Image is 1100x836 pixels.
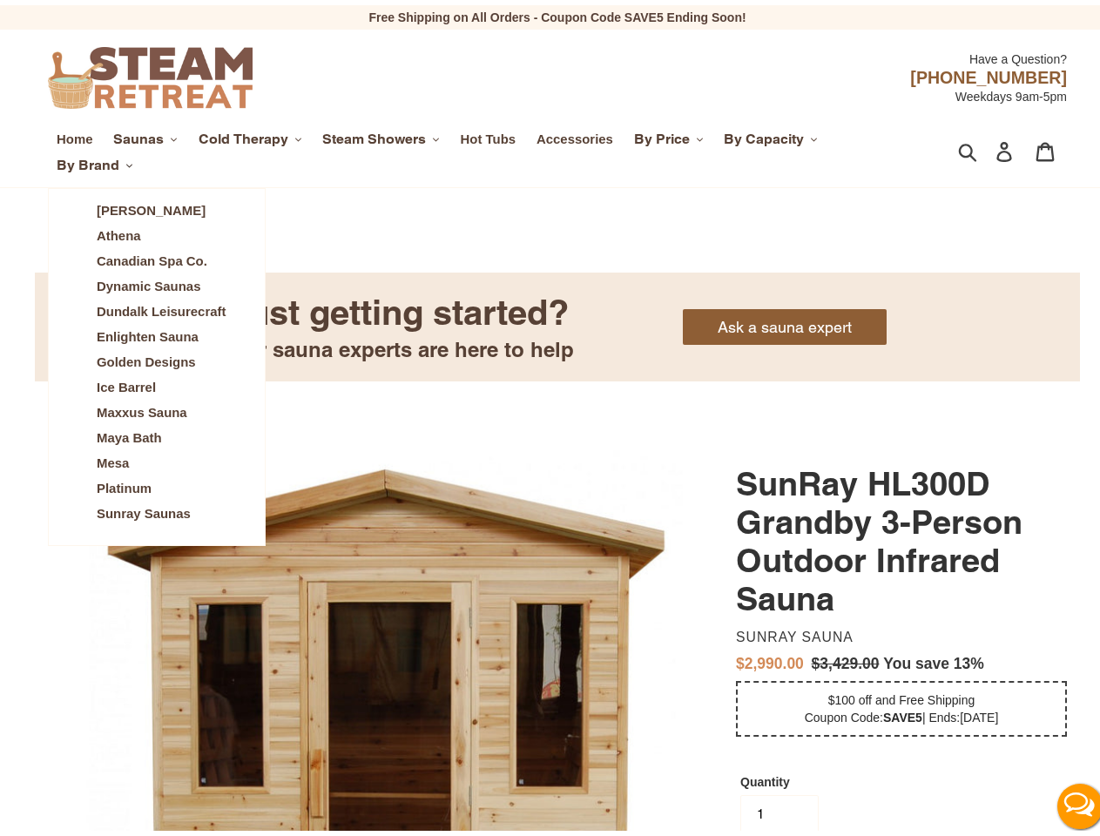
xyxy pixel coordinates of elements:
a: Maxxus Sauna [84,395,239,421]
span: Platinum [97,475,152,491]
span: Accessories [537,126,613,142]
b: SAVE5 [883,705,922,719]
span: Enlighten Sauna [97,324,199,340]
a: Mesa [84,446,239,471]
a: Golden Designs [84,345,239,370]
a: Maya Bath [84,421,239,446]
s: $3,429.00 [812,650,880,667]
button: Cold Therapy [190,121,311,147]
span: Home [57,126,92,142]
span: $100 off and Free Shipping Coupon Code: | Ends: [805,688,999,719]
a: Athena [84,219,239,244]
a: Enlighten Sauna [84,320,239,345]
span: [PERSON_NAME] [97,198,206,213]
a: Canadian Spa Co. [84,244,239,269]
a: Dynamic Saunas [84,269,239,294]
span: Ice Barrel [97,374,156,390]
button: Saunas [105,121,186,147]
div: Our sauna experts are here to help [229,330,574,360]
a: Dundalk Leisurecraft [84,294,239,320]
div: Just getting started? [229,285,574,330]
span: [DATE] [960,705,998,719]
span: Saunas [113,125,164,143]
a: [PERSON_NAME] [84,193,239,219]
a: Hot Tubs [452,123,525,145]
span: You save 13% [883,650,983,667]
span: Cold Therapy [199,125,288,143]
span: Golden Designs [97,349,196,365]
span: Dynamic Saunas [97,273,200,289]
span: Maxxus Sauna [97,400,187,415]
button: By Capacity [715,121,827,147]
span: By Capacity [724,125,804,143]
img: Steam Retreat [48,42,253,104]
span: By Brand [57,152,119,169]
span: Steam Showers [322,125,426,143]
span: Maya Bath [97,425,162,441]
span: [PHONE_NUMBER] [910,63,1067,82]
span: Athena [97,223,141,239]
a: Sunray Saunas [84,496,239,522]
a: Home [48,123,101,145]
a: Accessories [528,123,622,145]
dd: Sunray Sauna [736,624,1060,641]
h1: SunRay HL300D Grandby 3-Person Outdoor Infrared Sauna [736,459,1067,612]
span: By Price [634,125,690,143]
span: Mesa [97,450,129,466]
div: Have a Question? [388,37,1067,63]
label: Quantity [740,768,819,785]
button: Steam Showers [314,121,449,147]
a: Platinum [84,471,239,496]
span: Weekdays 9am-5pm [955,84,1067,98]
button: By Price [625,121,712,147]
span: Sunray Saunas [97,501,191,516]
span: $2,990.00 [736,650,804,667]
button: By Brand [48,147,142,173]
span: Canadian Spa Co. [97,248,207,264]
a: Ice Barrel [84,370,239,395]
a: Ask a sauna expert [683,304,887,340]
span: Hot Tubs [461,126,516,142]
span: Dundalk Leisurecraft [97,299,226,314]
